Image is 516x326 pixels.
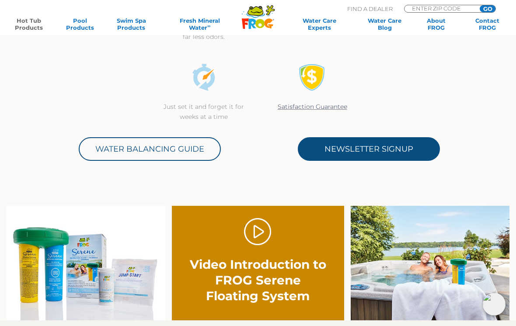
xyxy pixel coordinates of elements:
[163,17,237,31] a: Fresh MineralWater∞
[467,17,507,31] a: ContactFROG
[347,5,393,13] p: Find A Dealer
[244,218,272,246] a: Play Video
[298,137,440,161] a: Newsletter Signup
[483,293,506,316] img: openIcon
[480,5,495,12] input: GO
[79,137,221,161] a: Water Balancing Guide
[7,206,165,320] img: serene-family
[207,24,210,28] sup: ∞
[286,17,353,31] a: Water CareExperts
[190,64,217,91] img: icon-set-and-forget
[351,206,509,320] img: serene-floater-hottub
[158,102,249,122] p: Just set it and forget it for weeks at a time
[416,17,456,31] a: AboutFROG
[9,17,49,31] a: Hot TubProducts
[365,17,404,31] a: Water CareBlog
[278,103,347,111] a: Satisfaction Guarantee
[112,17,151,31] a: Swim SpaProducts
[411,5,470,11] input: Zip Code Form
[299,64,326,91] img: Satisfaction Guarantee Icon
[60,17,100,31] a: PoolProducts
[189,257,327,304] h2: Video Introduction to FROG Serene Floating System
